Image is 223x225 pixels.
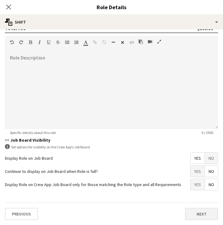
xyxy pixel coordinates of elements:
button: Unordered List [65,40,69,45]
button: Insert video [148,39,152,44]
span: Specific details about this role [5,130,61,135]
label: Continue to display on Job Board when Role is full? [5,169,98,174]
button: Ordered List [74,40,79,45]
button: Underline [47,40,51,45]
button: Fullscreen [157,39,161,44]
button: Italic [37,40,42,45]
button: Strikethrough [56,40,60,45]
label: Display Role on Job Board [5,155,53,161]
button: Paste as plain text [139,39,143,44]
button: Text Color [83,40,88,45]
button: Redo [19,40,23,45]
button: Horizontal Line [111,40,115,45]
span: No [205,179,218,190]
button: HTML Code [129,40,134,45]
span: Yes [190,166,205,177]
h3: Job Board Visibility [5,137,218,143]
span: Yes [190,153,205,164]
button: Undo [10,40,14,45]
label: Display Role on Crew App Job Board only for those matching the Role type and all Requirements [5,182,181,187]
button: Clear Formatting [120,40,125,45]
span: No [205,153,218,164]
div: Set options for visibility on the Crew App’s Job Board [5,144,218,150]
button: Previous [5,208,38,220]
button: Bold [28,40,33,45]
span: Yes [190,179,205,190]
button: Next [185,208,218,220]
span: 0 / 2000 [197,130,218,135]
span: No [205,166,218,177]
